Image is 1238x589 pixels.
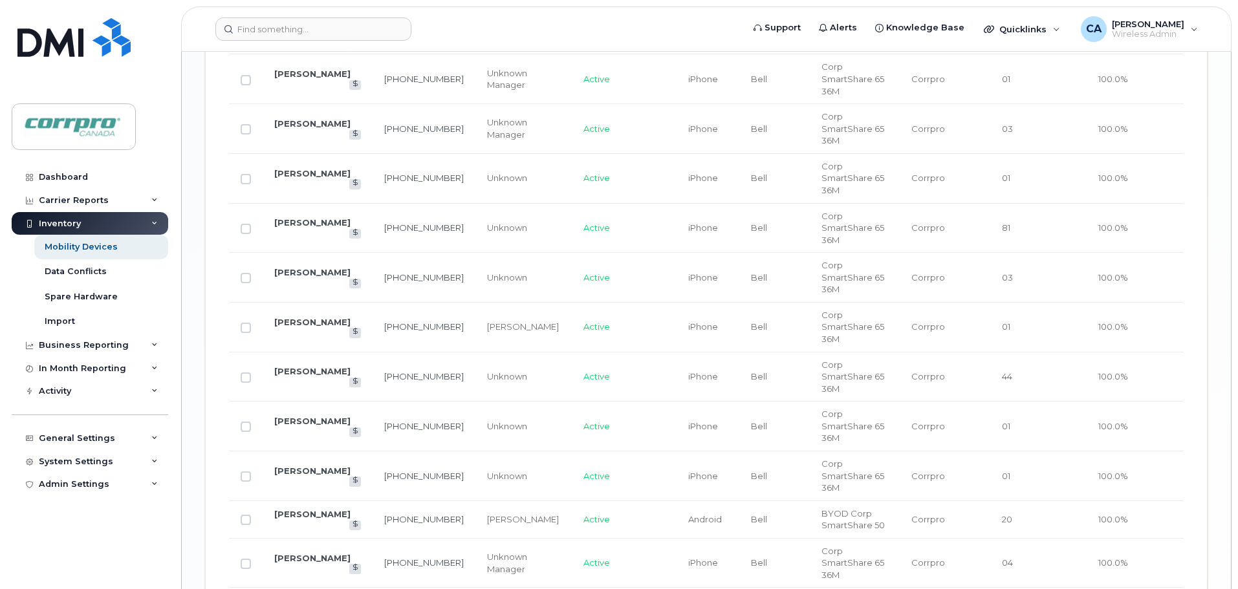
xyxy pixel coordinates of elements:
[821,359,884,394] span: Corp SmartShare 65 36M
[384,321,464,332] a: [PHONE_NUMBER]
[384,123,464,134] a: [PHONE_NUMBER]
[751,421,767,431] span: Bell
[688,557,718,568] span: iPhone
[1098,173,1128,183] span: 100.0%
[688,222,718,233] span: iPhone
[1098,272,1128,283] span: 100.0%
[487,513,560,526] div: [PERSON_NAME]
[821,458,884,493] span: Corp SmartShare 65 36M
[583,557,610,568] span: Active
[911,272,945,283] span: Corrpro
[866,15,973,41] a: Knowledge Base
[1002,421,1010,431] span: 01
[384,74,464,84] a: [PHONE_NUMBER]
[349,328,362,337] a: View Last Bill
[821,260,884,294] span: Corp SmartShare 65 36M
[751,222,767,233] span: Bell
[487,470,560,482] div: Unknown
[1098,557,1128,568] span: 100.0%
[583,514,610,524] span: Active
[349,427,362,437] a: View Last Bill
[1098,74,1128,84] span: 100.0%
[911,421,945,431] span: Corrpro
[911,123,945,134] span: Corrpro
[274,69,351,79] a: [PERSON_NAME]
[1002,557,1013,568] span: 04
[751,272,767,283] span: Bell
[384,272,464,283] a: [PHONE_NUMBER]
[821,546,884,580] span: Corp SmartShare 65 36M
[821,409,884,443] span: Corp SmartShare 65 36M
[583,74,610,84] span: Active
[751,173,767,183] span: Bell
[1086,21,1102,37] span: CA
[384,173,464,183] a: [PHONE_NUMBER]
[274,416,351,426] a: [PERSON_NAME]
[1098,514,1128,524] span: 100.0%
[1072,16,1207,42] div: Carl Agbay
[751,74,767,84] span: Bell
[1098,321,1128,332] span: 100.0%
[821,310,884,344] span: Corp SmartShare 65 36M
[349,477,362,486] a: View Last Bill
[384,471,464,481] a: [PHONE_NUMBER]
[688,74,718,84] span: iPhone
[487,370,560,383] div: Unknown
[688,272,718,283] span: iPhone
[1002,272,1013,283] span: 03
[688,421,718,431] span: iPhone
[583,471,610,481] span: Active
[487,172,560,184] div: Unknown
[384,557,464,568] a: [PHONE_NUMBER]
[821,61,884,96] span: Corp SmartShare 65 36M
[1112,19,1184,29] span: [PERSON_NAME]
[911,321,945,332] span: Corrpro
[975,16,1069,42] div: Quicklinks
[1098,421,1128,431] span: 100.0%
[744,15,810,41] a: Support
[487,272,560,284] div: Unknown
[1002,514,1012,524] span: 20
[487,222,560,234] div: Unknown
[821,508,885,531] span: BYOD Corp SmartShare 50
[274,118,351,129] a: [PERSON_NAME]
[583,321,610,332] span: Active
[583,272,610,283] span: Active
[751,371,767,381] span: Bell
[349,229,362,239] a: View Last Bill
[274,267,351,277] a: [PERSON_NAME]
[349,378,362,387] a: View Last Bill
[349,80,362,90] a: View Last Bill
[349,520,362,530] a: View Last Bill
[688,471,718,481] span: iPhone
[1002,173,1010,183] span: 01
[821,211,884,245] span: Corp SmartShare 65 36M
[911,557,945,568] span: Corrpro
[349,179,362,189] a: View Last Bill
[487,116,560,140] div: Unknown Manager
[911,471,945,481] span: Corrpro
[274,466,351,476] a: [PERSON_NAME]
[384,371,464,381] a: [PHONE_NUMBER]
[349,279,362,288] a: View Last Bill
[487,321,560,333] div: [PERSON_NAME]
[583,222,610,233] span: Active
[751,123,767,134] span: Bell
[1002,471,1010,481] span: 01
[821,161,884,195] span: Corp SmartShare 65 36M
[1112,29,1184,39] span: Wireless Admin
[487,67,560,91] div: Unknown Manager
[911,173,945,183] span: Corrpro
[274,168,351,178] a: [PERSON_NAME]
[688,371,718,381] span: iPhone
[1002,371,1012,381] span: 44
[1098,123,1128,134] span: 100.0%
[1002,321,1010,332] span: 01
[830,21,857,34] span: Alerts
[1002,123,1013,134] span: 03
[274,317,351,327] a: [PERSON_NAME]
[384,222,464,233] a: [PHONE_NUMBER]
[688,123,718,134] span: iPhone
[751,557,767,568] span: Bell
[349,564,362,573] a: View Last Bill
